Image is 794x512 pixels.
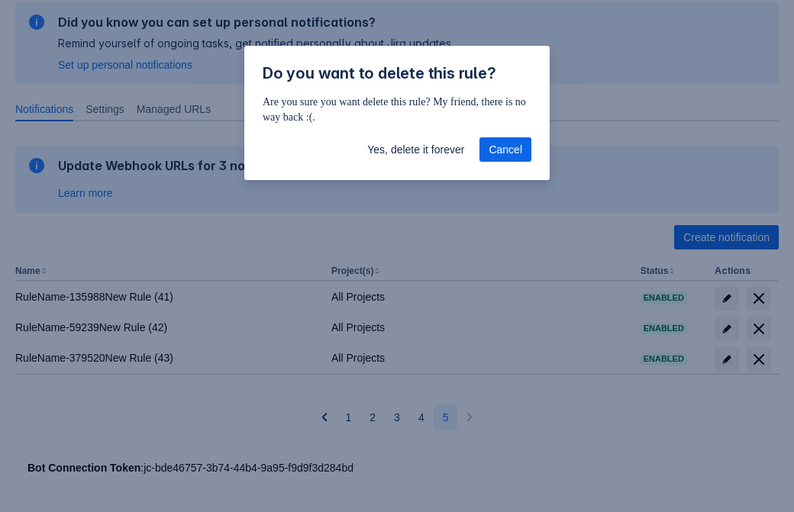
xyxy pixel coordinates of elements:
[367,137,464,162] span: Yes, delete it forever
[479,137,531,162] button: Cancel
[263,64,496,82] span: Do you want to delete this rule?
[263,95,531,125] p: Are you sure you want delete this rule? My friend, there is no way back :(.
[489,137,522,162] span: Cancel
[358,137,473,162] button: Yes, delete it forever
